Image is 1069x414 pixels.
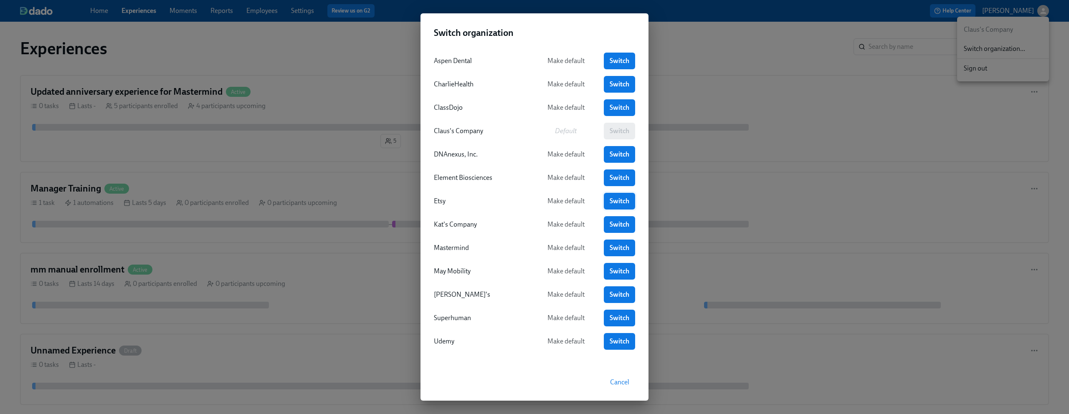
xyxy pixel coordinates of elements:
[434,150,528,159] div: DNAnexus, Inc.
[534,53,597,69] button: Make default
[434,220,528,229] div: Kat's Company
[534,146,597,163] button: Make default
[434,126,528,136] div: Claus's Company
[534,310,597,326] button: Make default
[540,314,591,322] span: Make default
[604,99,635,116] a: Switch
[540,267,591,275] span: Make default
[604,146,635,163] a: Switch
[434,243,528,252] div: Mastermind
[540,103,591,112] span: Make default
[610,290,629,299] span: Switch
[604,193,635,210] a: Switch
[604,53,635,69] a: Switch
[540,197,591,205] span: Make default
[540,244,591,252] span: Make default
[604,76,635,93] a: Switch
[540,220,591,229] span: Make default
[434,337,528,346] div: Udemy
[534,193,597,210] button: Make default
[534,240,597,256] button: Make default
[610,174,629,182] span: Switch
[434,173,528,182] div: Element Biosciences
[610,197,629,205] span: Switch
[540,337,591,346] span: Make default
[534,216,597,233] button: Make default
[610,57,629,65] span: Switch
[610,80,629,88] span: Switch
[604,333,635,350] a: Switch
[610,103,629,112] span: Switch
[604,374,635,391] button: Cancel
[610,150,629,159] span: Switch
[604,240,635,256] a: Switch
[534,76,597,93] button: Make default
[434,80,528,89] div: CharlieHealth
[604,286,635,303] a: Switch
[434,103,528,112] div: ClassDojo
[534,169,597,186] button: Make default
[540,174,591,182] span: Make default
[534,286,597,303] button: Make default
[434,27,635,39] h2: Switch organization
[604,169,635,186] a: Switch
[604,310,635,326] a: Switch
[534,333,597,350] button: Make default
[610,267,629,275] span: Switch
[540,150,591,159] span: Make default
[604,263,635,280] a: Switch
[434,56,528,66] div: Aspen Dental
[434,267,528,276] div: May Mobility
[610,244,629,252] span: Switch
[540,57,591,65] span: Make default
[434,313,528,323] div: Superhuman
[434,197,528,206] div: Etsy
[610,337,629,346] span: Switch
[604,216,635,233] a: Switch
[534,99,597,116] button: Make default
[540,290,591,299] span: Make default
[610,314,629,322] span: Switch
[610,378,629,386] span: Cancel
[610,220,629,229] span: Switch
[540,80,591,88] span: Make default
[534,263,597,280] button: Make default
[434,290,528,299] div: [PERSON_NAME]'s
